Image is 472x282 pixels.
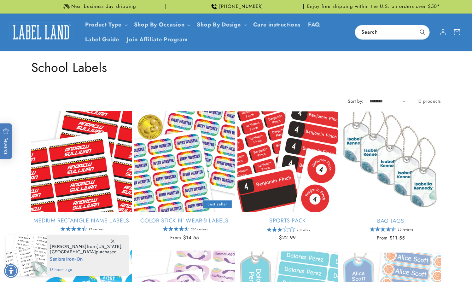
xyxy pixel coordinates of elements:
a: Label Land [7,20,75,44]
button: Search [416,25,429,39]
summary: Product Type [81,17,130,32]
a: Label Guide [81,32,123,47]
a: Join Affiliate Program [123,32,191,47]
span: Next business day shipping [71,3,136,10]
h1: School Labels [31,59,441,76]
a: Shop By Design [197,20,241,29]
iframe: Gorgias live chat messenger [409,255,466,276]
div: Accessibility Menu [4,264,18,278]
span: Enjoy free shipping within the U.S. on orders over $50* [307,3,440,10]
span: [US_STATE] [96,244,121,249]
summary: Shop By Occasion [130,17,193,32]
span: from , purchased [50,244,123,255]
span: [PHONE_NUMBER] [219,3,263,10]
label: Sort by: [348,98,363,104]
span: Label Guide [85,36,119,43]
span: [PERSON_NAME] [50,244,87,249]
a: Sports Pack [237,217,338,224]
span: [GEOGRAPHIC_DATA] [50,249,96,255]
a: Product Type [85,20,122,29]
a: Color Stick N' Wear® Labels [134,217,235,224]
span: Shop By Occasion [134,21,185,28]
img: Label Land [9,22,73,42]
a: FAQ [304,17,324,32]
span: 10 products [417,98,441,104]
span: Rewards [3,128,9,154]
span: FAQ [308,21,320,28]
span: Care instructions [253,21,300,28]
summary: Shop By Design [193,17,249,32]
a: Care instructions [249,17,304,32]
a: Bag Tags [341,217,441,224]
a: Medium Rectangle Name Labels [31,217,132,224]
span: Join Affiliate Program [127,36,188,43]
